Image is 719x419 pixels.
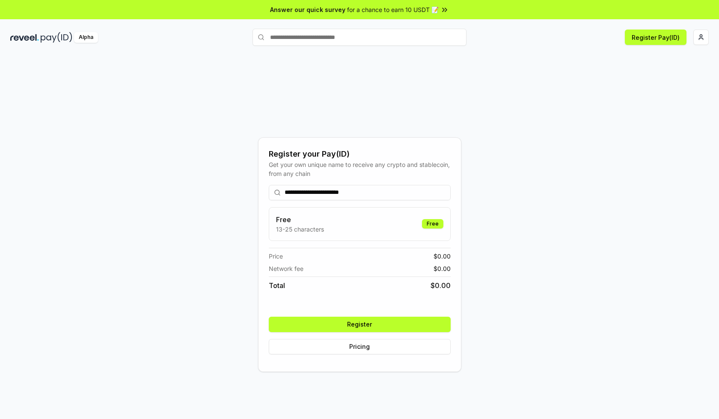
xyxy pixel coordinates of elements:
img: reveel_dark [10,32,39,43]
button: Register [269,317,451,332]
span: Answer our quick survey [270,5,345,14]
span: $ 0.00 [434,252,451,261]
span: $ 0.00 [434,264,451,273]
span: Price [269,252,283,261]
span: for a chance to earn 10 USDT 📝 [347,5,439,14]
p: 13-25 characters [276,225,324,234]
div: Free [422,219,443,229]
span: $ 0.00 [431,280,451,291]
button: Pricing [269,339,451,354]
h3: Free [276,214,324,225]
img: pay_id [41,32,72,43]
span: Network fee [269,264,303,273]
span: Total [269,280,285,291]
button: Register Pay(ID) [625,30,686,45]
div: Alpha [74,32,98,43]
div: Get your own unique name to receive any crypto and stablecoin, from any chain [269,160,451,178]
div: Register your Pay(ID) [269,148,451,160]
